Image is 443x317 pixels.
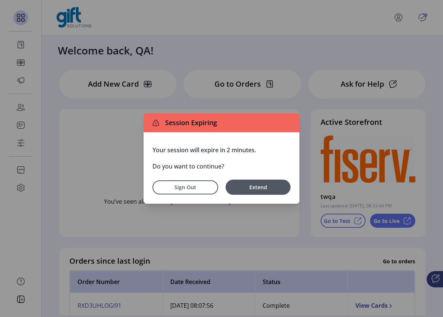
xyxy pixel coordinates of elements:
span: Session Expiring [162,118,217,128]
span: Extend [229,183,287,191]
button: Sign Out [152,180,218,194]
p: Do you want to continue? [152,162,291,171]
span: Sign Out [162,183,209,191]
button: Extend [226,180,291,195]
p: Your session will expire in 2 minutes. [152,146,291,154]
